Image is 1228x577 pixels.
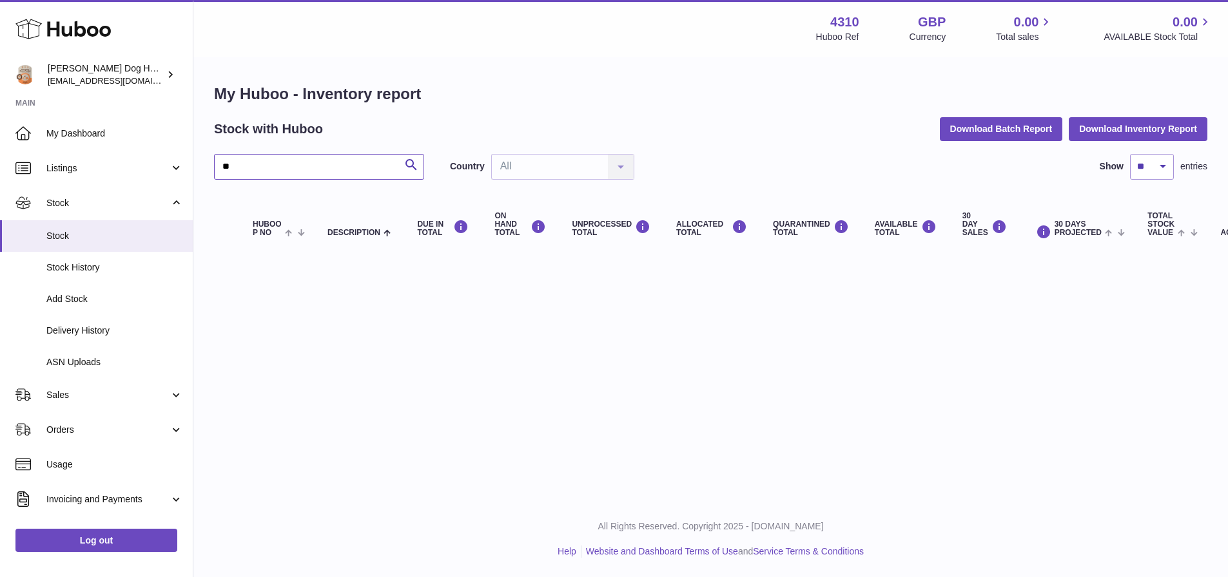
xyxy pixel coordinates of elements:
span: Orders [46,424,170,436]
li: and [581,545,864,558]
span: Total sales [996,31,1053,43]
p: All Rights Reserved. Copyright 2025 - [DOMAIN_NAME] [204,520,1218,533]
span: Invoicing and Payments [46,493,170,506]
div: 30 DAY SALES [962,212,1007,238]
span: Stock [46,230,183,242]
span: My Dashboard [46,128,183,140]
div: ON HAND Total [494,212,546,238]
span: 30 DAYS PROJECTED [1055,220,1102,237]
span: Total stock value [1147,212,1174,238]
span: Sales [46,389,170,401]
strong: 4310 [830,14,859,31]
span: 0.00 [1014,14,1039,31]
a: 0.00 Total sales [996,14,1053,43]
h2: Stock with Huboo [214,120,323,138]
a: Log out [15,529,177,552]
span: Listings [46,162,170,175]
span: Delivery History [46,325,183,337]
label: Show [1100,160,1124,173]
div: Currency [910,31,946,43]
img: internalAdmin-4310@internal.huboo.com [15,65,35,84]
span: AVAILABLE Stock Total [1104,31,1213,43]
label: Country [450,160,485,173]
span: Add Stock [46,293,183,305]
span: 0.00 [1173,14,1198,31]
span: Description [327,229,380,237]
span: Huboo P no [253,220,282,237]
a: Website and Dashboard Terms of Use [586,546,738,556]
span: Usage [46,459,183,471]
div: ALLOCATED Total [676,220,747,237]
span: Stock [46,197,170,209]
a: Help [558,546,576,556]
div: QUARANTINED Total [773,220,849,237]
a: 0.00 AVAILABLE Stock Total [1104,14,1213,43]
span: entries [1180,160,1207,173]
div: UNPROCESSED Total [572,220,650,237]
div: Huboo Ref [816,31,859,43]
span: ASN Uploads [46,356,183,368]
div: DUE IN TOTAL [417,220,469,237]
span: [EMAIL_ADDRESS][DOMAIN_NAME] [48,75,190,86]
strong: GBP [918,14,946,31]
div: AVAILABLE Total [875,220,937,237]
button: Download Batch Report [940,117,1063,140]
button: Download Inventory Report [1069,117,1207,140]
div: [PERSON_NAME] Dog House [48,62,164,87]
a: Service Terms & Conditions [753,546,864,556]
span: Stock History [46,261,183,274]
h1: My Huboo - Inventory report [214,84,1207,104]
